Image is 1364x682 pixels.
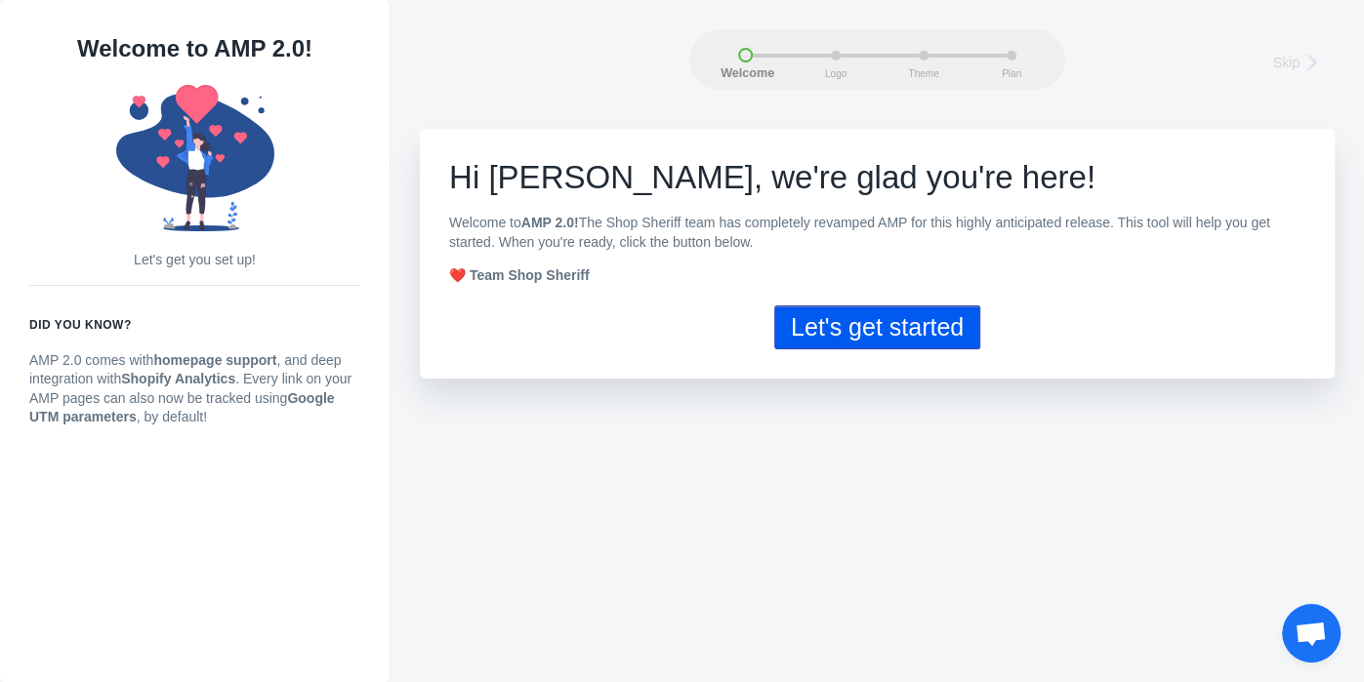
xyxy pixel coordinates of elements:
[811,68,860,79] span: Logo
[1273,53,1300,72] span: Skip
[1273,48,1330,74] a: Skip
[29,351,360,427] p: AMP 2.0 comes with , and deep integration with . Every link on your AMP pages can also now be tra...
[121,371,235,386] strong: Shopify Analytics
[29,390,335,425] strong: Google UTM parameters
[899,68,948,79] span: Theme
[29,29,360,68] h1: Welcome to AMP 2.0!
[449,267,590,283] strong: ❤️ Team Shop Sheriff
[521,215,579,230] b: AMP 2.0!
[1282,604,1341,662] div: Open chat
[449,158,1305,197] h1: e're glad you're here!
[449,159,795,195] span: Hi [PERSON_NAME], w
[774,305,980,349] button: Let's get started
[987,68,1036,79] span: Plan
[721,67,769,81] span: Welcome
[29,251,360,270] p: Let's get you set up!
[449,214,1305,252] p: Welcome to The Shop Sheriff team has completely revamped AMP for this highly anticipated release....
[29,315,360,335] h6: Did you know?
[153,352,276,368] strong: homepage support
